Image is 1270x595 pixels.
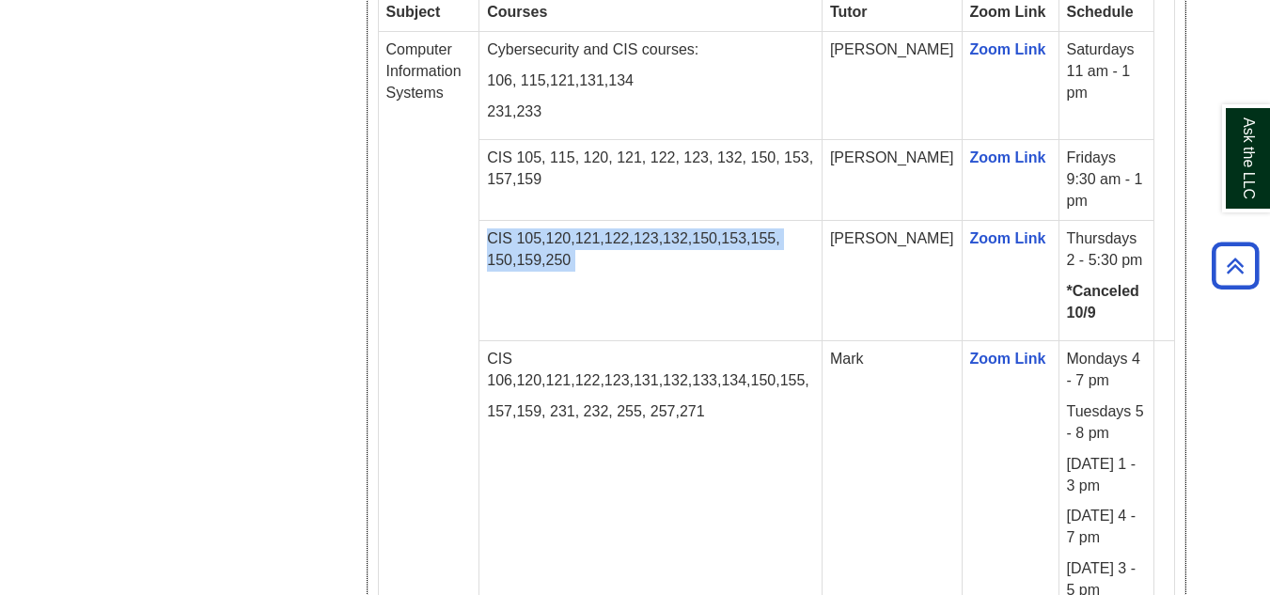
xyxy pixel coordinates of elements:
[487,349,814,392] p: CIS 106,120,121,122,123,131,132,133,134,150,155,
[386,4,441,20] strong: Subject
[1067,506,1147,549] p: [DATE] 4 - 7 pm
[487,4,547,20] strong: Courses
[1067,283,1139,321] strong: *Canceled 10/9
[487,70,814,92] p: 106, 115,121,131,134
[1205,253,1265,278] a: Back to Top
[1067,401,1147,445] p: Tuesdays 5 - 8 pm
[1067,454,1147,497] p: [DATE] 1 - 3 pm
[1067,4,1134,20] strong: Schedule
[970,149,1046,165] a: Zoom Link
[822,140,962,221] td: [PERSON_NAME]
[487,148,814,191] p: CIS 105, 115, 120, 121, 122, 123, 132, 150, 153, 157,159
[970,4,1046,20] strong: Zoom Link
[1067,228,1147,272] p: Thursdays 2 - 5:30 pm
[822,31,962,140] td: [PERSON_NAME]
[970,230,1046,246] a: Zoom Link
[487,401,814,423] p: 157,159, 231, 232, 255, 257,271
[1058,140,1154,221] td: Fridays 9:30 am - 1 pm
[830,4,868,20] strong: Tutor
[1058,31,1154,140] td: Saturdays 11 am - 1 pm
[822,220,962,340] td: [PERSON_NAME]
[487,102,814,123] p: 231,233
[1015,351,1046,367] a: Link
[487,39,814,61] p: Cybersecurity and CIS courses:
[970,351,1011,367] a: Zoom
[479,220,823,340] td: CIS 105,120,121,122,123,132,150,153,155, 150,159,250
[970,41,1046,57] a: Zoom Link
[1067,349,1147,392] p: Mondays 4 - 7 pm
